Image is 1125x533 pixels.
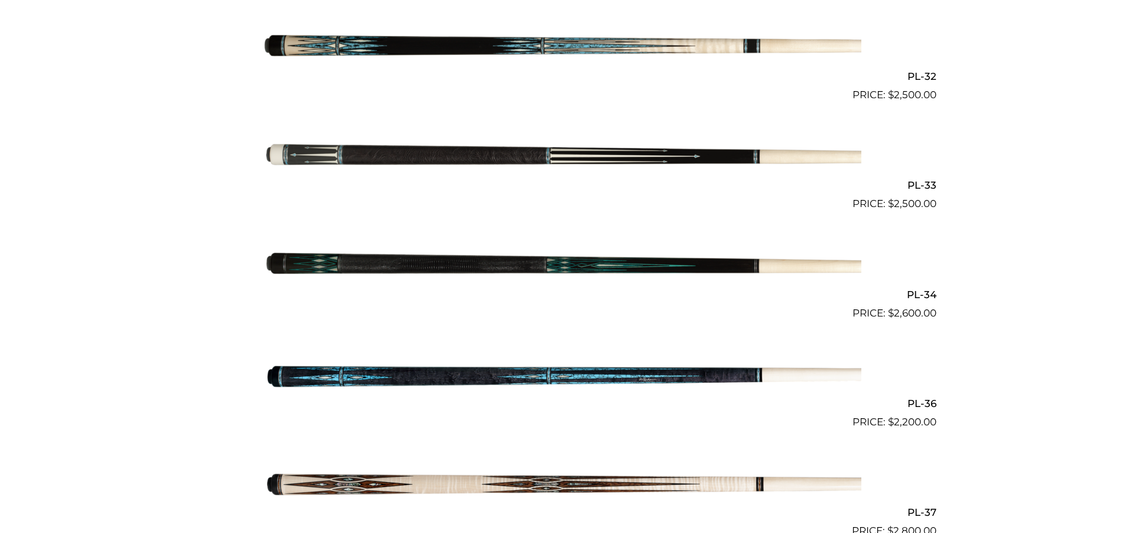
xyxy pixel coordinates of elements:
[264,108,861,207] img: PL-33
[189,65,936,87] h2: PL-32
[888,89,936,101] bdi: 2,500.00
[888,198,894,209] span: $
[189,326,936,430] a: PL-36 $2,200.00
[189,217,936,321] a: PL-34 $2,600.00
[888,198,936,209] bdi: 2,500.00
[888,416,894,428] span: $
[888,307,936,319] bdi: 2,600.00
[264,217,861,316] img: PL-34
[189,175,936,196] h2: PL-33
[888,307,894,319] span: $
[189,283,936,305] h2: PL-34
[189,502,936,524] h2: PL-37
[888,89,894,101] span: $
[264,326,861,425] img: PL-36
[189,393,936,415] h2: PL-36
[189,108,936,212] a: PL-33 $2,500.00
[888,416,936,428] bdi: 2,200.00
